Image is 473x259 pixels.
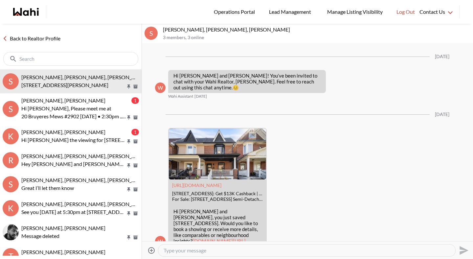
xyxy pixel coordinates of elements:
button: Archive [132,235,139,240]
div: W [155,236,166,247]
div: [DATE] [435,112,449,117]
button: Pin [126,211,132,216]
div: R [3,152,19,168]
textarea: Type your message [164,247,450,254]
div: W [155,82,166,93]
span: [PERSON_NAME], [PERSON_NAME], [PERSON_NAME], [PERSON_NAME] [21,177,191,183]
div: K [3,200,19,216]
span: [PERSON_NAME], [PERSON_NAME], [PERSON_NAME] [21,153,148,159]
div: [DATE] [435,54,449,59]
button: Pin [126,139,132,144]
input: Search [19,56,124,62]
span: Lead Management [269,8,313,16]
div: S [3,101,19,117]
button: Pin [126,163,132,168]
div: S [3,176,19,192]
button: Archive [132,139,139,144]
a: Attachment [172,182,221,188]
span: Log Out [396,8,415,16]
p: Hey [PERSON_NAME] and [PERSON_NAME]. So they ended up selling for $1,655,500 and the offer had no... [21,160,126,168]
span: 😊 [233,84,239,90]
span: [PERSON_NAME], [PERSON_NAME] [21,249,105,255]
img: S [3,224,19,240]
div: K [3,128,19,144]
button: Archive [132,84,139,89]
button: Pin [126,115,132,120]
div: Message deleted [21,232,139,240]
span: Manage Listing Visibility [325,8,385,16]
p: Great I’ll let them know [21,184,126,192]
span: Wahi Assistant [168,94,193,99]
p: 3 members , 3 online [163,35,470,40]
span: [PERSON_NAME], [PERSON_NAME] [21,129,105,135]
span: [PERSON_NAME], [PERSON_NAME], [PERSON_NAME] [21,201,148,207]
button: Archive [132,115,139,120]
button: Pin [126,84,132,89]
p: [STREET_ADDRESS][PERSON_NAME] [21,81,126,89]
span: [PERSON_NAME], [PERSON_NAME] [21,225,105,231]
p: Hi [PERSON_NAME] and [PERSON_NAME], you just saved [STREET_ADDRESS]. Would you like to book a sho... [173,208,261,244]
span: [PERSON_NAME], [PERSON_NAME] [21,97,105,104]
div: S [3,73,19,89]
div: 1 [131,97,139,104]
span: Operations Portal [214,8,257,16]
p: Hi [PERSON_NAME] the viewing for [STREET_ADDRESS] was canceled as it was sold a couple of months ... [21,136,126,144]
button: Archive [132,187,139,192]
a: [DOMAIN_NAME][URL] [192,238,246,244]
button: Send [456,243,470,258]
p: 20 Bruyeres Mews #2902 [DATE] • 2:30pm .. we will start from here … thanks. [21,112,126,120]
p: See you [DATE] at 5:30pm at [STREET_ADDRESS] [21,208,126,216]
div: For Sale: [STREET_ADDRESS] Semi-Detached with $13.0K Cashback through Wahi Cashback. View 24 phot... [172,197,263,202]
div: S [145,27,158,40]
div: 1 [131,129,139,135]
img: 27 Fisken Ave, Toronto, ON: Get $13K Cashback | Wahi [169,129,266,179]
p: Hi [PERSON_NAME] and [PERSON_NAME]! You’ve been invited to chat with your Wahi Realtor, [PERSON_N... [173,73,321,90]
p: [PERSON_NAME], [PERSON_NAME], [PERSON_NAME] [163,26,470,33]
button: Archive [132,163,139,168]
a: Wahi homepage [13,8,39,16]
p: Hi [PERSON_NAME], Please meet me at [21,105,126,112]
div: [STREET_ADDRESS]: Get $13K Cashback | Wahi [172,191,263,197]
div: Sourav Singh, Michelle [3,224,19,240]
button: Pin [126,235,132,240]
button: Pin [126,187,132,192]
span: [PERSON_NAME], [PERSON_NAME], [PERSON_NAME] [21,74,148,80]
time: 2025-05-02T02:17:25.294Z [194,94,207,99]
button: Archive [132,211,139,216]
